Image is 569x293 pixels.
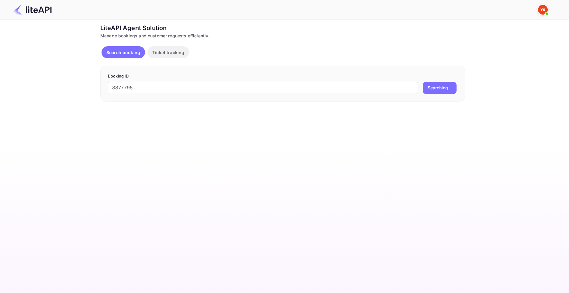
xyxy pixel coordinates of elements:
p: Ticket tracking [152,49,184,56]
div: Manage bookings and customer requests efficiently. [100,33,465,39]
p: Booking ID [108,73,457,79]
div: LiteAPI Agent Solution [100,23,465,33]
img: Yandex Support [538,5,548,15]
input: Enter Booking ID (e.g., 63782194) [108,82,418,94]
p: Search booking [106,49,140,56]
button: Searching... [423,82,457,94]
img: LiteAPI Logo [13,5,52,15]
